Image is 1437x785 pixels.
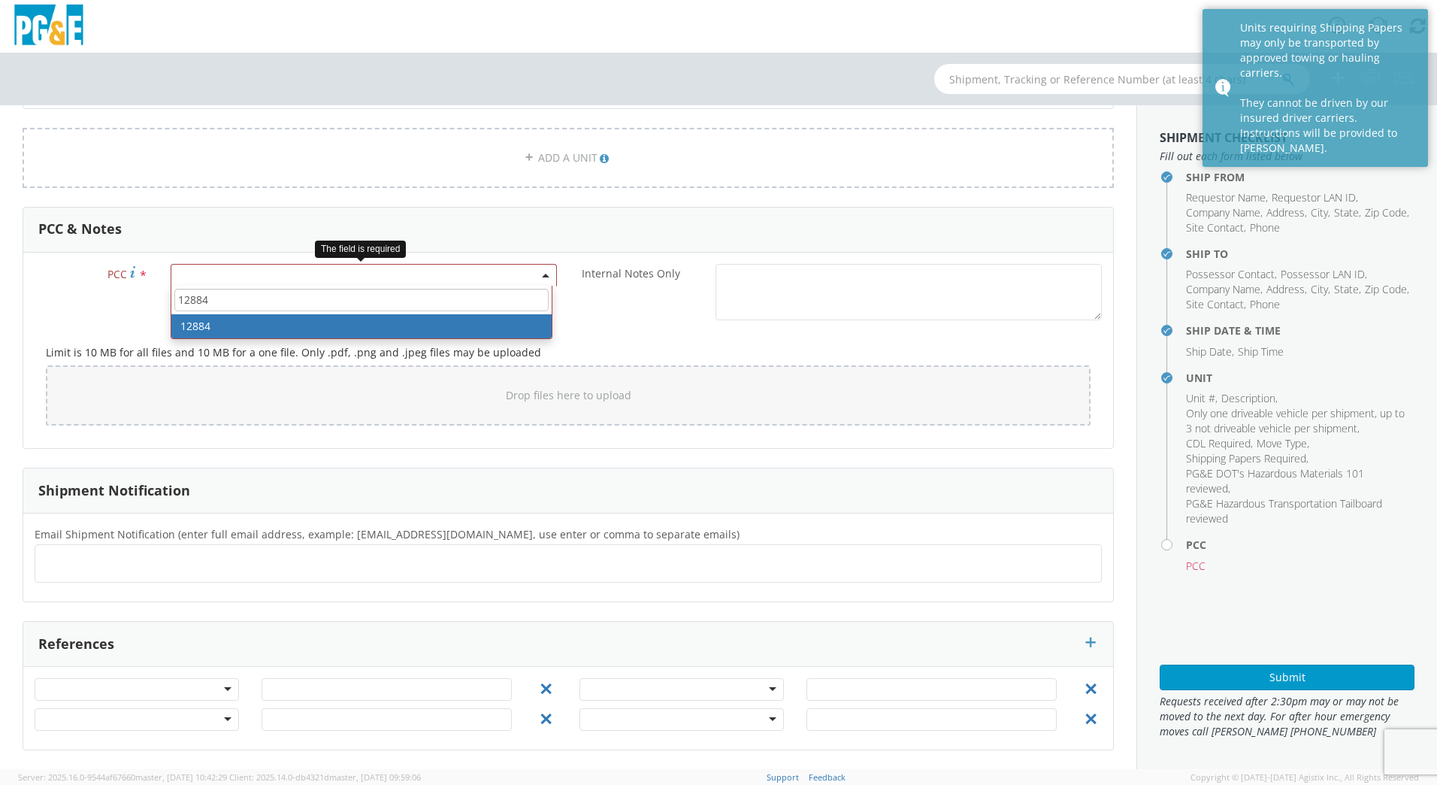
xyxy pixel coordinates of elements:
span: Phone [1250,297,1280,311]
span: master, [DATE] 10:42:29 [135,771,227,783]
span: Drop files here to upload [506,388,631,402]
li: , [1186,436,1253,451]
li: , [1334,282,1361,297]
span: Requestor LAN ID [1272,190,1356,205]
h3: References [38,637,114,652]
li: , [1266,205,1307,220]
li: , [1365,282,1409,297]
div: The field is required [315,241,406,258]
span: Fill out each form listed below [1160,149,1414,164]
h4: PCC [1186,539,1414,550]
li: , [1365,205,1409,220]
span: Unit # [1186,391,1215,405]
li: , [1186,282,1263,297]
span: Address [1266,205,1305,220]
a: Support [767,771,799,783]
h3: Shipment Notification [38,483,190,499]
h3: PCC & Notes [38,222,122,237]
button: Submit [1160,665,1414,690]
li: , [1257,436,1309,451]
h4: Unit [1186,372,1414,383]
span: CDL Required [1186,436,1251,450]
li: , [1186,267,1277,282]
li: , [1311,282,1330,297]
div: Units requiring Shipping Papers may only be transported by approved towing or hauling carriers. T... [1240,20,1417,156]
span: Requests received after 2:30pm may or may not be moved to the next day. For after hour emergency ... [1160,694,1414,739]
a: ADD A UNIT [23,128,1114,188]
h4: Ship To [1186,248,1414,259]
span: PG&E DOT's Hazardous Materials 101 reviewed [1186,466,1364,496]
li: , [1311,205,1330,220]
span: master, [DATE] 09:59:06 [329,771,421,783]
span: Server: 2025.16.0-9544af67660 [18,771,227,783]
span: Possessor Contact [1186,267,1275,281]
span: Only one driveable vehicle per shipment, up to 3 not driveable vehicle per shipment [1186,406,1405,435]
li: , [1186,220,1246,235]
li: , [1272,190,1358,205]
li: , [1281,267,1367,282]
li: , [1186,391,1218,406]
span: Address [1266,282,1305,296]
li: , [1186,205,1263,220]
h4: Ship Date & Time [1186,325,1414,336]
span: City [1311,282,1328,296]
li: , [1186,190,1268,205]
img: pge-logo-06675f144f4cfa6a6814.png [11,5,86,49]
li: , [1186,451,1308,466]
span: Description [1221,391,1275,405]
span: PCC [107,267,127,281]
a: Feedback [809,771,846,783]
span: Site Contact [1186,297,1244,311]
span: Zip Code [1365,205,1407,220]
span: Ship Time [1238,344,1284,359]
span: Ship Date [1186,344,1232,359]
li: , [1266,282,1307,297]
span: Phone [1250,220,1280,235]
strong: Shipment Checklist [1160,129,1287,146]
span: Client: 2025.14.0-db4321d [229,771,421,783]
li: , [1186,344,1234,359]
span: PG&E Hazardous Transportation Tailboard reviewed [1186,496,1382,526]
span: State [1334,282,1359,296]
span: Shipping Papers Required [1186,451,1306,465]
span: Email Shipment Notification (enter full email address, example: jdoe01@agistix.com, use enter or ... [35,527,740,541]
h4: Ship From [1186,171,1414,183]
span: Company Name [1186,205,1260,220]
span: Possessor LAN ID [1281,267,1365,281]
li: , [1186,297,1246,312]
span: Site Contact [1186,220,1244,235]
li: , [1221,391,1278,406]
li: , [1186,466,1411,496]
li: 12884 [171,314,552,338]
li: , [1334,205,1361,220]
span: State [1334,205,1359,220]
input: Shipment, Tracking or Reference Number (at least 4 chars) [934,64,1310,94]
h5: Limit is 10 MB for all files and 10 MB for a one file. Only .pdf, .png and .jpeg files may be upl... [46,347,1091,358]
span: Copyright © [DATE]-[DATE] Agistix Inc., All Rights Reserved [1190,771,1419,783]
span: City [1311,205,1328,220]
li: , [1186,406,1411,436]
span: Internal Notes Only [582,266,680,280]
span: Zip Code [1365,282,1407,296]
span: PCC [1186,559,1206,573]
span: Requestor Name [1186,190,1266,205]
span: Company Name [1186,282,1260,296]
span: Move Type [1257,436,1307,450]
